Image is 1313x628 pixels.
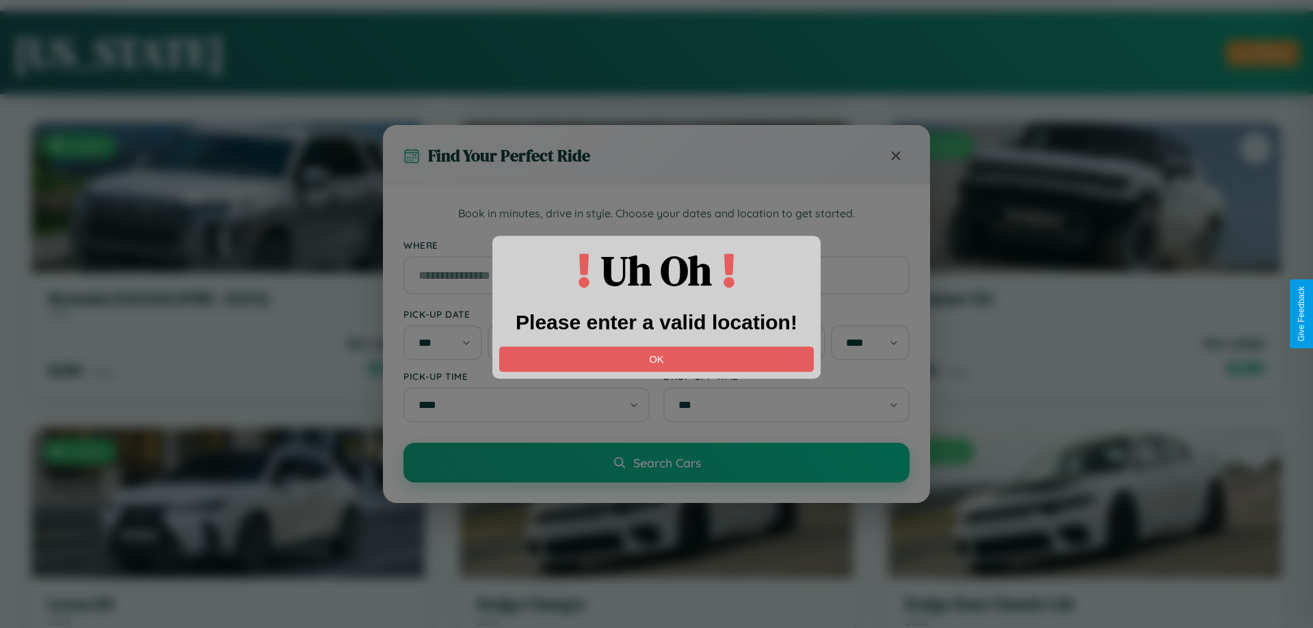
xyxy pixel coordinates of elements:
label: Drop-off Date [663,308,910,320]
label: Where [403,239,910,251]
h3: Find Your Perfect Ride [428,144,590,167]
label: Pick-up Time [403,370,650,382]
span: Search Cars [633,455,701,470]
label: Pick-up Date [403,308,650,320]
p: Book in minutes, drive in style. Choose your dates and location to get started. [403,205,910,223]
label: Drop-off Time [663,370,910,382]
